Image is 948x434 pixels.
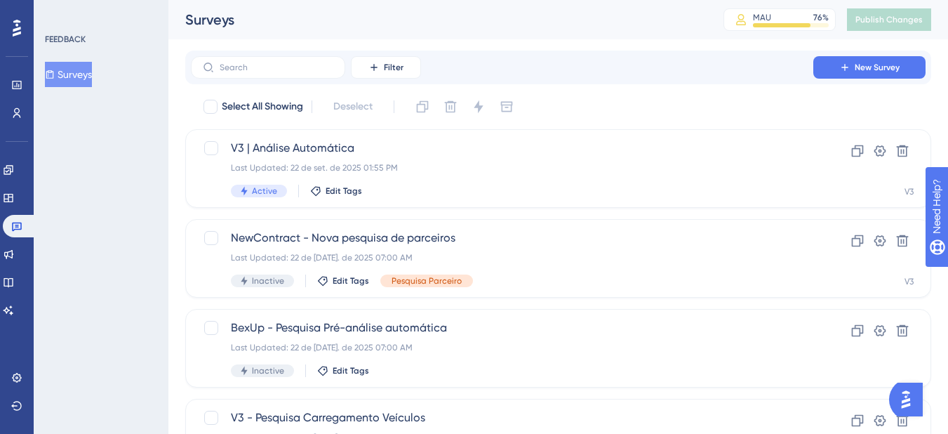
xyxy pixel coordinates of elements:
span: V3 - Pesquisa Carregamento Veículos [231,409,773,426]
span: New Survey [855,62,900,73]
div: Surveys [185,10,688,29]
iframe: UserGuiding AI Assistant Launcher [889,379,931,421]
button: New Survey [813,56,926,79]
div: MAU [753,12,771,23]
div: V3 [904,186,914,197]
div: Last Updated: 22 de [DATE]. de 2025 07:00 AM [231,252,773,263]
div: Last Updated: 22 de set. de 2025 01:55 PM [231,162,773,173]
button: Edit Tags [317,365,369,376]
button: Deselect [321,94,385,119]
span: Publish Changes [855,14,923,25]
span: Edit Tags [333,275,369,287]
span: V3 | Análise Automática [231,140,773,157]
button: Edit Tags [310,185,362,197]
span: Filter [384,62,403,73]
div: 76 % [813,12,829,23]
span: Deselect [333,98,373,115]
span: Active [252,185,277,197]
span: BexUp - Pesquisa Pré-análise automática [231,320,773,336]
span: Edit Tags [333,365,369,376]
div: Last Updated: 22 de [DATE]. de 2025 07:00 AM [231,342,773,353]
span: Pesquisa Parceiro [392,275,462,287]
button: Edit Tags [317,275,369,287]
span: Inactive [252,365,284,376]
span: Need Help? [33,4,88,20]
input: Search [220,63,333,72]
span: Edit Tags [326,185,362,197]
button: Surveys [45,62,92,87]
span: Inactive [252,275,284,287]
span: Select All Showing [222,98,303,115]
span: NewContract - Nova pesquisa de parceiros [231,230,773,246]
div: FEEDBACK [45,34,86,45]
div: V3 [904,276,914,287]
button: Publish Changes [847,8,931,31]
button: Filter [351,56,421,79]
